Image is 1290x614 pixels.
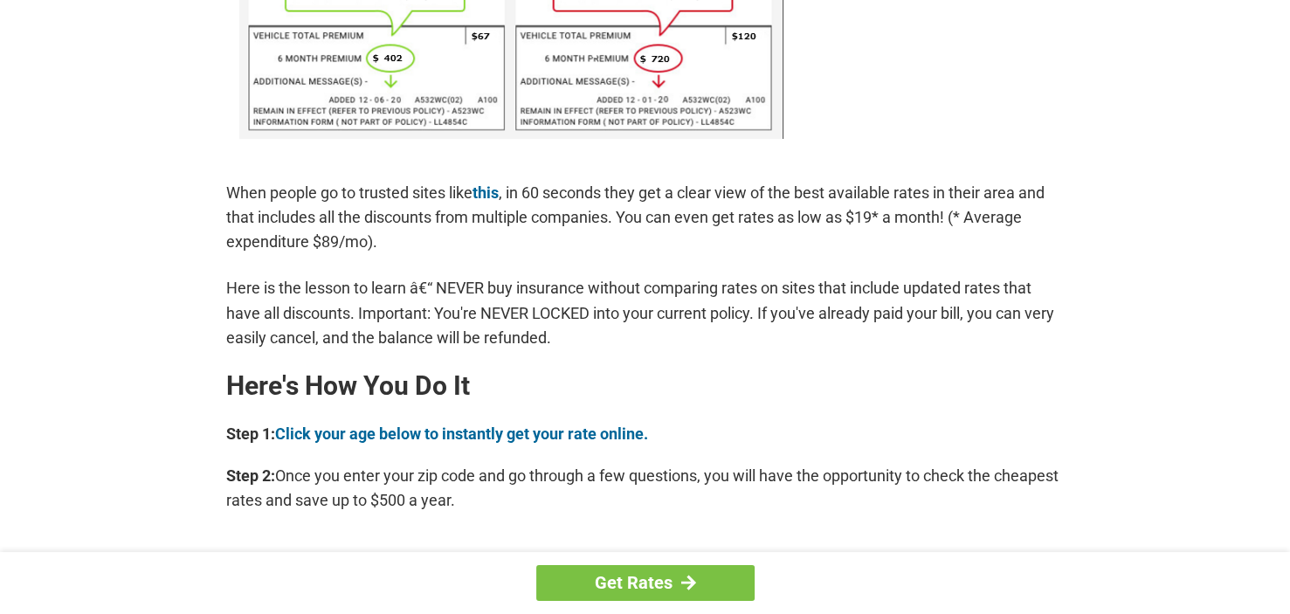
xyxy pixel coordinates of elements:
[226,181,1065,254] p: When people go to trusted sites like , in 60 seconds they get a clear view of the best available ...
[473,183,499,202] a: this
[226,372,1065,400] h2: Here's How You Do It
[226,424,275,443] b: Step 1:
[226,276,1065,349] p: Here is the lesson to learn â€“ NEVER buy insurance without comparing rates on sites that include...
[275,424,648,443] a: Click your age below to instantly get your rate online.
[536,565,755,601] a: Get Rates
[226,464,1065,513] p: Once you enter your zip code and go through a few questions, you will have the opportunity to che...
[226,466,275,485] b: Step 2:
